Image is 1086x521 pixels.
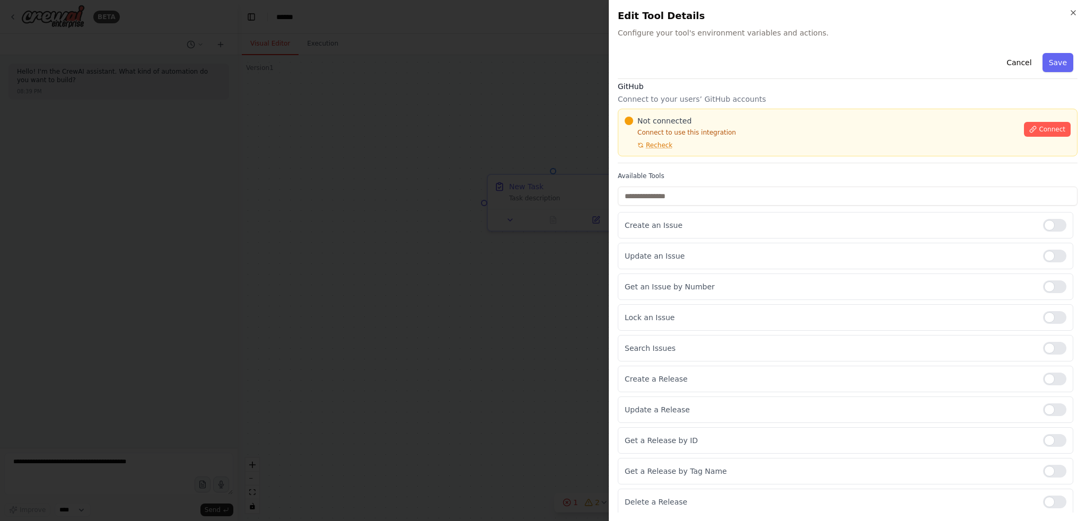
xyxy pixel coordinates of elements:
p: Get a Release by ID [625,435,1035,446]
p: Create an Issue [625,220,1035,231]
p: Connect to use this integration [625,128,1018,137]
span: Configure your tool's environment variables and actions. [618,28,1078,38]
h2: Edit Tool Details [618,8,1078,23]
p: Lock an Issue [625,312,1035,323]
span: Recheck [646,141,672,149]
button: Recheck [625,141,672,149]
button: Save [1043,53,1073,72]
p: Get an Issue by Number [625,281,1035,292]
span: Connect [1039,125,1065,134]
p: Search Issues [625,343,1035,354]
p: Get a Release by Tag Name [625,466,1035,476]
p: Create a Release [625,374,1035,384]
p: Update a Release [625,404,1035,415]
span: Not connected [637,116,691,126]
p: Connect to your users’ GitHub accounts [618,94,1078,104]
p: Update an Issue [625,251,1035,261]
button: Connect [1024,122,1071,137]
h3: GitHub [618,81,1078,92]
p: Delete a Release [625,497,1035,507]
label: Available Tools [618,172,1078,180]
button: Cancel [1000,53,1038,72]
